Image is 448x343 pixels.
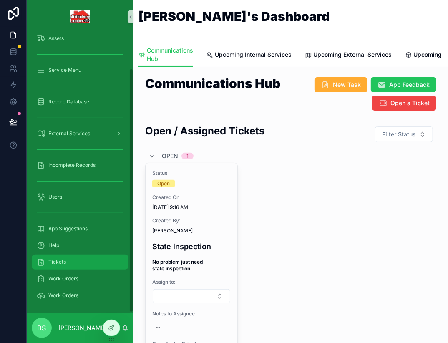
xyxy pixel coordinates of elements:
[157,180,170,187] div: Open
[382,130,416,139] span: Filter Status
[389,81,430,89] span: App Feedback
[48,162,96,169] span: Incomplete Records
[32,126,128,141] a: External Services
[390,99,430,107] span: Open a Ticket
[145,124,264,138] h2: Open / Assigned Tickets
[186,153,189,159] div: 1
[32,189,128,204] a: Users
[152,310,231,317] span: Notes to Assignee
[32,31,128,46] a: Assets
[152,204,231,211] span: [DATE] 9:16 AM
[162,152,178,160] span: Open
[372,96,436,111] button: Open a Ticket
[32,63,128,78] a: Service Menu
[48,194,62,200] span: Users
[48,275,78,282] span: Work Orders
[375,126,433,142] button: Select Button
[152,259,204,272] strong: No problem just need state inspection
[313,50,392,59] span: Upcoming External Services
[38,323,46,333] span: BS
[215,50,292,59] span: Upcoming Internal Services
[48,259,66,265] span: Tickets
[48,98,89,105] span: Record Database
[153,289,230,303] button: Select Button
[48,292,78,299] span: Work Orders
[333,81,361,89] span: New Task
[48,67,81,73] span: Service Menu
[32,94,128,109] a: Record Database
[32,271,128,286] a: Work Orders
[32,238,128,253] a: Help
[27,33,133,313] div: scrollable content
[138,10,330,23] h1: [PERSON_NAME]'s Dashboard
[48,242,59,249] span: Help
[32,221,128,236] a: App Suggestions
[48,35,64,42] span: Assets
[138,43,193,67] a: Communications Hub
[147,46,193,63] span: Communications Hub
[315,77,367,92] button: New Task
[152,194,231,201] span: Created On
[152,227,193,234] span: [PERSON_NAME]
[152,279,231,285] span: Assign to:
[152,170,231,177] span: Status
[32,288,128,303] a: Work Orders
[145,77,280,90] h1: Communications Hub
[58,324,106,332] p: [PERSON_NAME]
[156,324,161,330] div: --
[32,158,128,173] a: Incomplete Records
[70,10,91,23] img: App logo
[152,217,231,224] span: Created By:
[152,241,231,252] h4: State Inspection
[206,47,292,64] a: Upcoming Internal Services
[32,255,128,270] a: Tickets
[48,225,88,232] span: App Suggestions
[305,47,392,64] a: Upcoming External Services
[371,77,436,92] button: App Feedback
[48,130,90,137] span: External Services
